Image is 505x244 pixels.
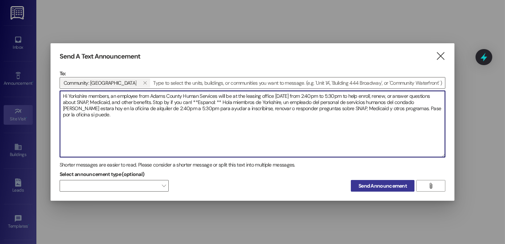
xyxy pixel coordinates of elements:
[436,52,445,60] i: 
[143,80,147,86] i: 
[139,78,150,88] button: Community: Village of Yorkshire
[60,161,445,169] div: Shorter messages are easier to read. Please consider a shorter message or split this text into mu...
[60,52,140,61] h3: Send A Text Announcement
[60,91,445,157] textarea: Hi Yorkshire members, an employee from Adams County Human Services will be at the leasing office ...
[64,78,136,88] span: Community: Village of Yorkshire
[351,180,414,192] button: Send Announcement
[358,182,407,190] span: Send Announcement
[151,77,445,88] input: Type to select the units, buildings, or communities you want to message. (e.g. 'Unit 1A', 'Buildi...
[60,91,445,157] div: Hi Yorkshire members, an employee from Adams County Human Services will be at the leasing office ...
[428,183,433,189] i: 
[60,169,145,180] label: Select announcement type (optional)
[60,70,445,77] p: To:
